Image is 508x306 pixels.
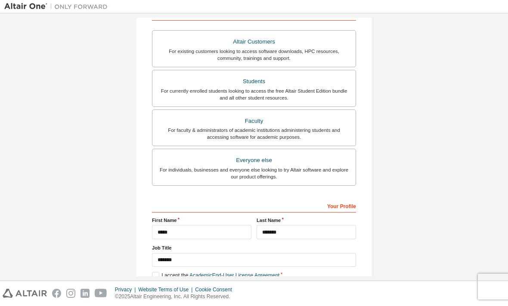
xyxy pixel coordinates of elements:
[195,287,237,294] div: Cookie Consent
[3,289,47,298] img: altair_logo.svg
[115,287,138,294] div: Privacy
[257,217,356,224] label: Last Name
[158,167,350,181] div: For individuals, businesses and everyone else looking to try Altair software and explore our prod...
[152,245,356,252] label: Job Title
[158,155,350,167] div: Everyone else
[158,88,350,102] div: For currently enrolled students looking to access the free Altair Student Edition bundle and all ...
[152,217,251,224] label: First Name
[152,272,279,280] label: I accept the
[189,273,279,279] a: Academic End-User License Agreement
[115,294,237,301] p: © 2025 Altair Engineering, Inc. All Rights Reserved.
[158,116,350,128] div: Faculty
[152,199,356,213] div: Your Profile
[81,289,90,298] img: linkedin.svg
[4,3,112,11] img: Altair One
[158,127,350,141] div: For faculty & administrators of academic institutions administering students and accessing softwa...
[52,289,61,298] img: facebook.svg
[66,289,75,298] img: instagram.svg
[158,48,350,62] div: For existing customers looking to access software downloads, HPC resources, community, trainings ...
[95,289,107,298] img: youtube.svg
[158,36,350,48] div: Altair Customers
[138,287,195,294] div: Website Terms of Use
[158,76,350,88] div: Students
